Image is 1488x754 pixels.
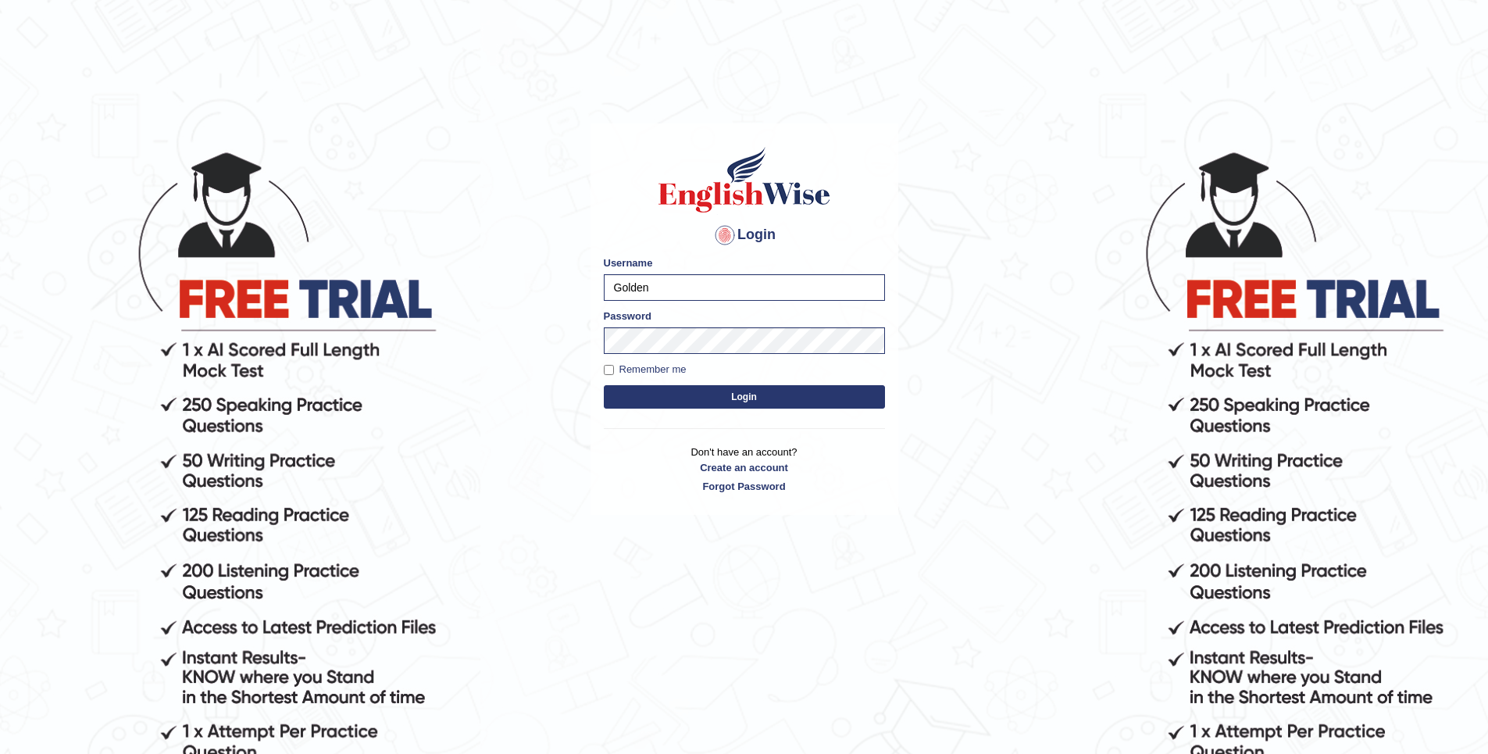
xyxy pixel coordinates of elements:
[604,445,885,493] p: Don't have an account?
[604,223,885,248] h4: Login
[655,145,833,215] img: Logo of English Wise sign in for intelligent practice with AI
[604,385,885,409] button: Login
[604,460,885,475] a: Create an account
[604,256,653,270] label: Username
[604,309,651,323] label: Password
[604,365,614,375] input: Remember me
[604,479,885,494] a: Forgot Password
[604,362,687,377] label: Remember me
